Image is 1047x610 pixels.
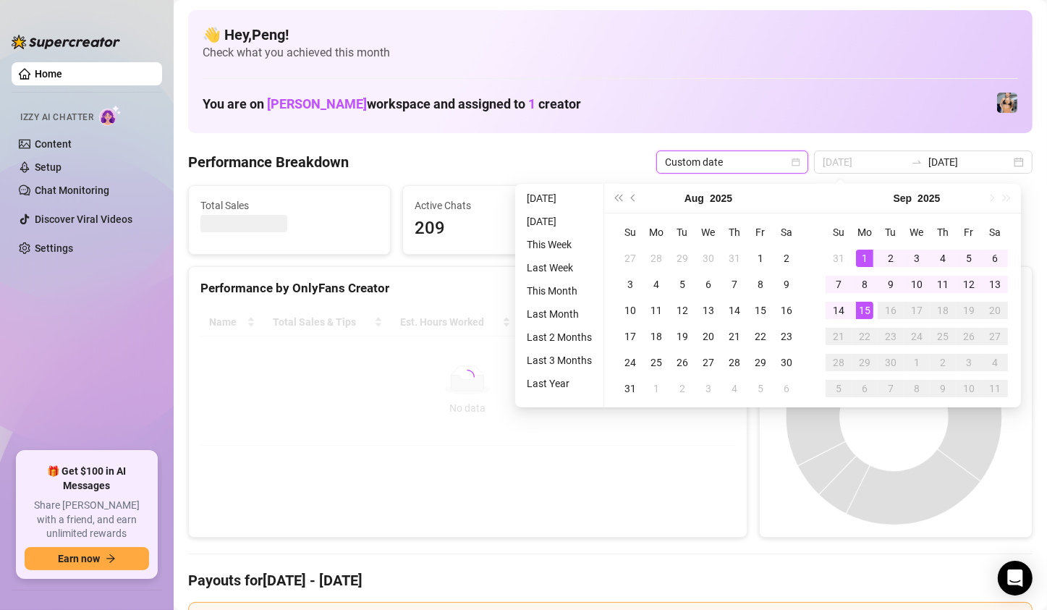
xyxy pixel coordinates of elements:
[622,328,639,345] div: 17
[648,328,665,345] div: 18
[622,250,639,267] div: 27
[643,245,669,271] td: 2025-07-28
[99,105,122,126] img: AI Chatter
[617,297,643,323] td: 2025-08-10
[773,245,800,271] td: 2025-08-02
[721,376,747,402] td: 2025-09-04
[930,297,956,323] td: 2025-09-18
[904,297,930,323] td: 2025-09-17
[997,93,1017,113] img: Veronica
[904,245,930,271] td: 2025-09-03
[852,219,878,245] th: Mo
[878,350,904,376] td: 2025-09-30
[917,184,940,213] button: Choose a year
[700,250,717,267] div: 30
[856,276,873,293] div: 8
[908,328,925,345] div: 24
[12,35,120,49] img: logo-BBDzfeDw.svg
[617,350,643,376] td: 2025-08-24
[695,271,721,297] td: 2025-08-06
[695,245,721,271] td: 2025-07-30
[894,184,912,213] button: Choose a month
[882,276,899,293] div: 9
[721,350,747,376] td: 2025-08-28
[622,302,639,319] div: 10
[982,245,1008,271] td: 2025-09-06
[830,276,847,293] div: 7
[960,302,978,319] div: 19
[930,271,956,297] td: 2025-09-11
[960,354,978,371] div: 3
[852,297,878,323] td: 2025-09-15
[674,276,691,293] div: 5
[778,276,795,293] div: 9
[648,380,665,397] div: 1
[267,96,367,111] span: [PERSON_NAME]
[684,184,704,213] button: Choose a month
[695,219,721,245] th: We
[982,219,1008,245] th: Sa
[956,297,982,323] td: 2025-09-19
[203,96,581,112] h1: You are on workspace and assigned to creator
[930,376,956,402] td: 2025-10-09
[826,219,852,245] th: Su
[726,354,743,371] div: 28
[773,323,800,350] td: 2025-08-23
[521,305,598,323] li: Last Month
[856,250,873,267] div: 1
[669,350,695,376] td: 2025-08-26
[930,219,956,245] th: Th
[700,354,717,371] div: 27
[852,271,878,297] td: 2025-09-08
[878,219,904,245] th: Tu
[726,328,743,345] div: 21
[982,323,1008,350] td: 2025-09-27
[459,368,477,386] span: loading
[721,219,747,245] th: Th
[665,151,800,173] span: Custom date
[752,380,769,397] div: 5
[721,323,747,350] td: 2025-08-21
[882,354,899,371] div: 30
[643,219,669,245] th: Mo
[908,276,925,293] div: 10
[852,323,878,350] td: 2025-09-22
[934,276,951,293] div: 11
[982,350,1008,376] td: 2025-10-04
[35,213,132,225] a: Discover Viral Videos
[826,376,852,402] td: 2025-10-05
[747,350,773,376] td: 2025-08-29
[956,219,982,245] th: Fr
[648,354,665,371] div: 25
[852,245,878,271] td: 2025-09-01
[826,323,852,350] td: 2025-09-21
[643,323,669,350] td: 2025-08-18
[622,380,639,397] div: 31
[25,547,149,570] button: Earn nowarrow-right
[700,328,717,345] div: 20
[415,198,593,213] span: Active Chats
[928,154,1011,170] input: End date
[908,302,925,319] div: 17
[721,245,747,271] td: 2025-07-31
[960,328,978,345] div: 26
[669,323,695,350] td: 2025-08-19
[674,328,691,345] div: 19
[695,323,721,350] td: 2025-08-20
[908,354,925,371] div: 1
[626,184,642,213] button: Previous month (PageUp)
[622,276,639,293] div: 3
[830,380,847,397] div: 5
[773,271,800,297] td: 2025-08-09
[674,302,691,319] div: 12
[830,250,847,267] div: 31
[778,250,795,267] div: 2
[826,245,852,271] td: 2025-08-31
[934,328,951,345] div: 25
[934,380,951,397] div: 9
[521,190,598,207] li: [DATE]
[747,323,773,350] td: 2025-08-22
[956,245,982,271] td: 2025-09-05
[188,570,1033,590] h4: Payouts for [DATE] - [DATE]
[747,297,773,323] td: 2025-08-15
